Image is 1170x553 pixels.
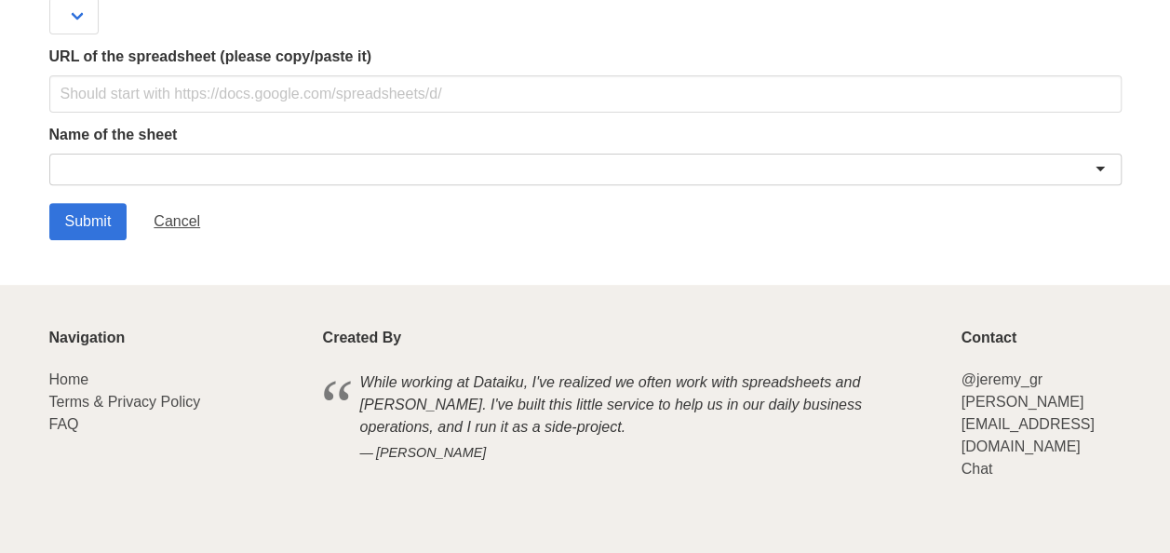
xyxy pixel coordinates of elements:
p: Navigation [49,330,301,346]
a: Chat [961,461,992,477]
label: URL of the spreadsheet (please copy/paste it) [49,46,1122,68]
a: FAQ [49,416,79,432]
a: @jeremy_gr [961,371,1042,387]
a: Cancel [138,203,216,240]
label: Name of the sheet [49,124,1122,146]
a: Terms & Privacy Policy [49,394,201,410]
input: Submit [49,203,128,240]
input: Should start with https://docs.google.com/spreadsheets/d/ [49,75,1122,113]
a: [PERSON_NAME][EMAIL_ADDRESS][DOMAIN_NAME] [961,394,1094,454]
p: Created By [323,330,939,346]
cite: [PERSON_NAME] [360,443,902,464]
a: Home [49,371,89,387]
p: Contact [961,330,1121,346]
blockquote: While working at Dataiku, I've realized we often work with spreadsheets and [PERSON_NAME]. I've b... [323,369,939,466]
